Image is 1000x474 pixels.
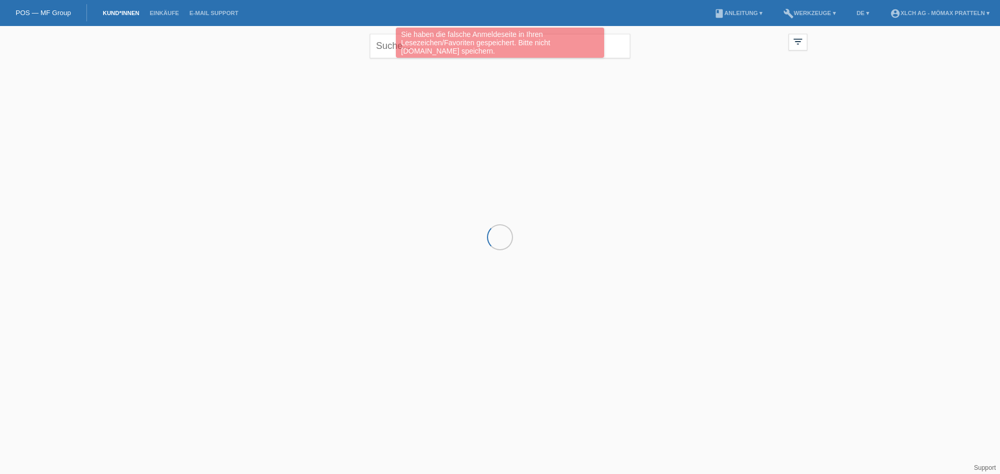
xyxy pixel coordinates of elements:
a: bookAnleitung ▾ [709,10,768,16]
i: account_circle [890,8,901,19]
a: buildWerkzeuge ▾ [778,10,841,16]
a: Support [974,464,996,471]
a: account_circleXLCH AG - Mömax Pratteln ▾ [885,10,995,16]
a: DE ▾ [852,10,874,16]
a: POS — MF Group [16,9,71,17]
a: Kund*innen [97,10,144,16]
i: build [783,8,794,19]
a: E-Mail Support [184,10,244,16]
div: Sie haben die falsche Anmeldeseite in Ihren Lesezeichen/Favoriten gespeichert. Bitte nicht [DOMAI... [396,28,604,58]
i: book [714,8,724,19]
a: Einkäufe [144,10,184,16]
